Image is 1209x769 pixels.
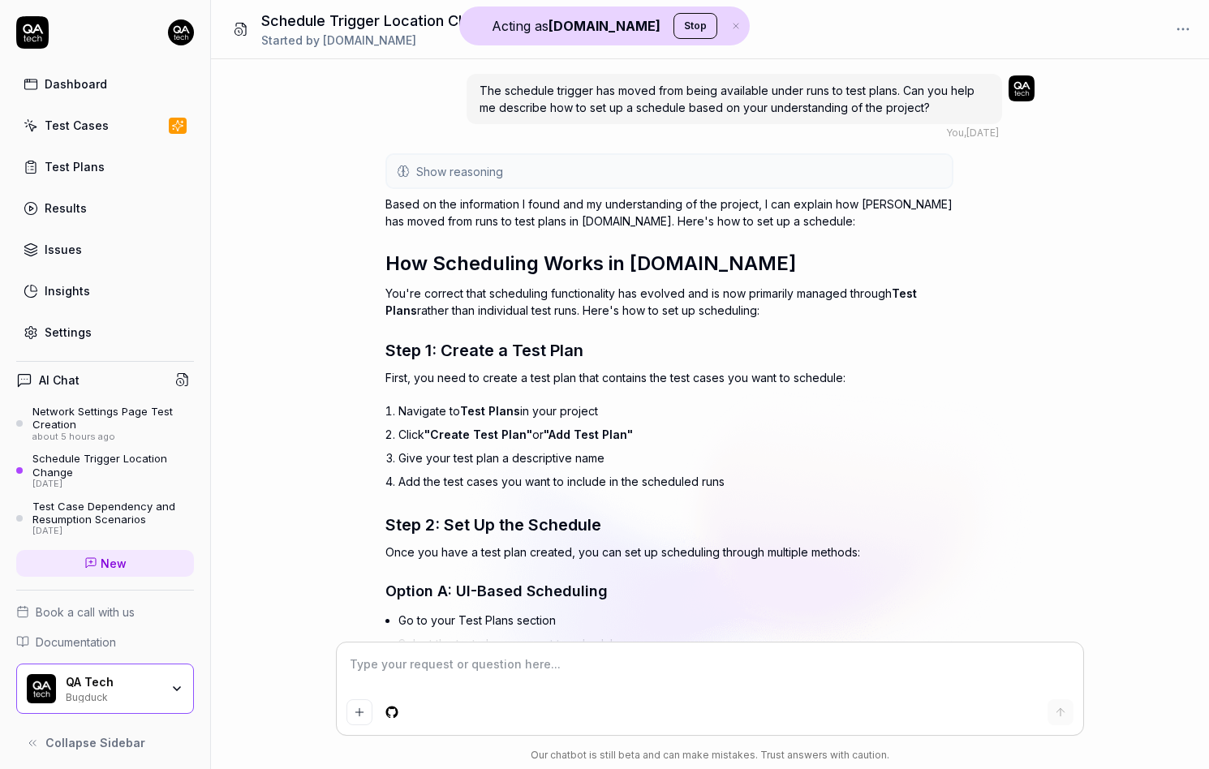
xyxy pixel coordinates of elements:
a: Insights [16,275,194,307]
div: Bugduck [66,690,160,702]
div: Test Case Dependency and Resumption Scenarios [32,500,194,526]
a: Documentation [16,634,194,651]
span: Documentation [36,634,116,651]
div: Schedule Trigger Location Change [32,452,194,479]
li: Click or [398,423,953,446]
a: Dashboard [16,68,194,100]
div: Settings [45,324,92,341]
div: Results [45,200,87,217]
button: Stop [673,13,717,39]
div: Dashboard [45,75,107,92]
h4: AI Chat [39,372,80,389]
div: Our chatbot is still beta and can make mistakes. Trust answers with caution. [337,748,1083,763]
div: Started by [261,32,501,49]
span: The schedule trigger has moved from being available under runs to test plans. Can you help me des... [480,84,975,114]
h2: How Scheduling Works in [DOMAIN_NAME] [385,249,953,278]
span: New [101,555,127,572]
a: Test Cases [16,110,194,141]
a: Schedule Trigger Location Change[DATE] [16,452,194,489]
button: Add attachment [346,699,372,725]
li: Navigate to in your project [398,399,953,423]
h1: Schedule Trigger Location Change [261,10,501,32]
span: You [946,127,964,139]
span: Step 1: Create a Test Plan [385,341,583,360]
a: Results [16,192,194,224]
img: 7ccf6c19-61ad-4a6c-8811-018b02a1b829.jpg [168,19,194,45]
div: Issues [45,241,82,258]
div: [DATE] [32,479,194,490]
span: Collapse Sidebar [45,734,145,751]
span: Step 2: Set Up the Schedule [385,515,601,535]
li: Add the test cases you want to include in the scheduled runs [398,470,953,493]
span: Option A: UI-Based Scheduling [385,582,608,599]
a: New [16,550,194,577]
li: Select the test plan you want to schedule [398,632,953,655]
button: Collapse Sidebar [16,727,194,759]
div: [DATE] [32,526,194,537]
a: Network Settings Page Test Creationabout 5 hours ago [16,405,194,442]
li: Go to your Test Plans section [398,608,953,632]
div: Insights [45,282,90,299]
img: 7ccf6c19-61ad-4a6c-8811-018b02a1b829.jpg [1009,75,1035,101]
a: Test Plans [16,151,194,183]
span: "Add Test Plan" [544,427,633,441]
div: QA Tech [66,675,160,690]
div: , [DATE] [946,126,999,140]
a: Test Case Dependency and Resumption Scenarios[DATE] [16,500,194,537]
a: Book a call with us [16,604,194,621]
a: Settings [16,316,194,348]
p: Once you have a test plan created, you can set up scheduling through multiple methods: [385,543,953,561]
div: Test Plans [45,158,105,175]
button: Show reasoning [387,155,952,187]
img: QA Tech Logo [27,674,56,703]
p: You're correct that scheduling functionality has evolved and is now primarily managed through rat... [385,285,953,319]
span: "Create Test Plan" [424,427,532,441]
p: First, you need to create a test plan that contains the test cases you want to schedule: [385,369,953,386]
span: Show reasoning [416,163,503,180]
div: about 5 hours ago [32,432,194,443]
span: Book a call with us [36,604,135,621]
a: Issues [16,234,194,265]
div: Network Settings Page Test Creation [32,405,194,432]
p: Based on the information I found and my understanding of the project, I can explain how [PERSON_N... [385,195,953,230]
span: [DOMAIN_NAME] [323,33,416,47]
li: Give your test plan a descriptive name [398,446,953,470]
button: QA Tech LogoQA TechBugduck [16,664,194,714]
div: Test Cases [45,117,109,134]
span: Test Plans [460,404,520,418]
